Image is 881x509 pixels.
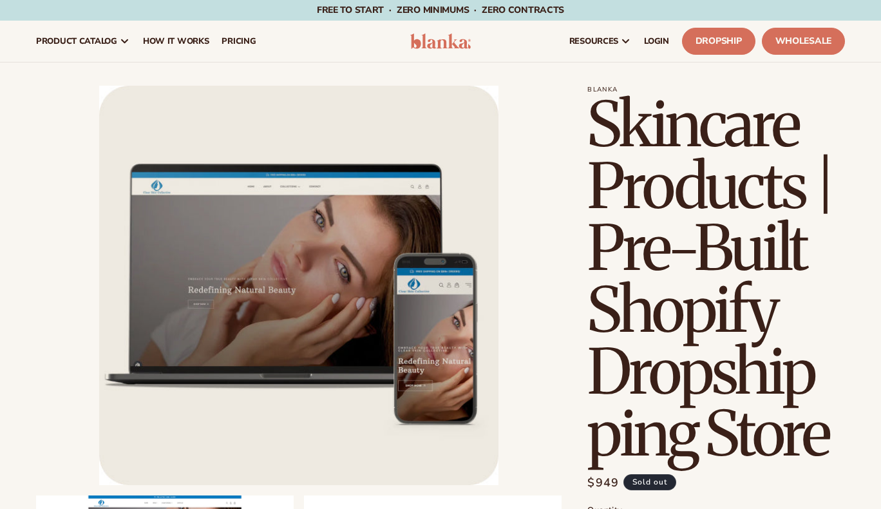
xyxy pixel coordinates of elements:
a: LOGIN [638,21,676,62]
span: How It Works [143,36,209,46]
span: $949 [587,474,619,492]
a: resources [563,21,638,62]
span: resources [569,36,618,46]
h1: Skincare Products | Pre-Built Shopify Dropshipping Store [587,93,845,465]
span: Free to start · ZERO minimums · ZERO contracts [317,4,564,16]
span: Sold out [623,474,676,490]
a: Dropship [682,28,755,55]
img: logo [410,34,471,49]
a: Wholesale [762,28,845,55]
span: pricing [222,36,256,46]
span: product catalog [36,36,117,46]
span: LOGIN [644,36,669,46]
a: How It Works [137,21,216,62]
a: pricing [215,21,262,62]
a: product catalog [30,21,137,62]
